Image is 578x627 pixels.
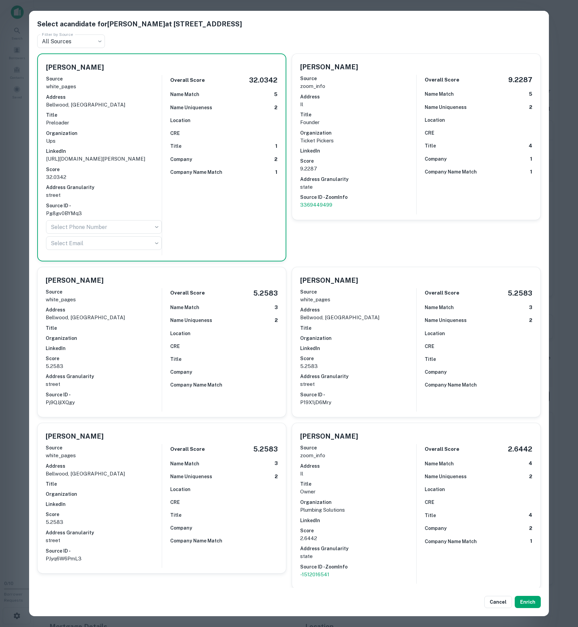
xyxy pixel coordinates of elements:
[46,296,162,304] p: white_pages
[300,288,416,296] h6: Source
[515,596,541,608] button: Enrich
[425,381,477,389] h6: Company Name Match
[46,431,104,441] h5: [PERSON_NAME]
[46,529,162,536] h6: Address Granularity
[300,324,416,332] h6: Title
[46,444,162,451] h6: Source
[46,462,162,470] h6: Address
[46,324,162,332] h6: Title
[46,119,162,127] p: Preloader
[46,355,162,362] h6: Score
[46,83,162,91] p: white_pages
[170,511,181,519] h6: Title
[46,220,162,234] div: ​
[300,93,416,100] h6: Address
[300,534,416,542] p: 2.6442
[300,82,416,90] p: zoom_info
[425,355,436,363] h6: Title
[300,313,416,322] p: bellwood, [GEOGRAPHIC_DATA]
[425,486,445,493] h6: Location
[46,137,162,145] p: Ups
[46,334,162,342] h6: Organization
[425,103,467,111] h6: Name Uniqueness
[46,345,162,352] h6: LinkedIn
[46,288,162,296] h6: Source
[425,129,434,137] h6: CRE
[46,518,162,526] p: 5.2583
[300,75,416,82] h6: Source
[425,155,447,163] h6: Company
[300,100,416,109] p: il
[300,451,416,460] p: zoom_info
[425,304,454,311] h6: Name Match
[529,525,532,532] h6: 2
[170,537,222,544] h6: Company Name Match
[529,473,532,481] h6: 2
[300,165,416,173] p: 9.2287
[425,445,459,453] h6: Overall Score
[529,90,532,98] h6: 5
[42,31,73,37] label: Filter by Source
[300,470,416,478] p: il
[300,201,416,209] a: 3369449499
[170,445,205,453] h6: Overall Score
[46,111,162,119] h6: Title
[46,470,162,478] p: bellwood, [GEOGRAPHIC_DATA]
[425,142,436,149] h6: Title
[425,512,436,519] h6: Title
[425,76,459,84] h6: Overall Score
[300,480,416,488] h6: Title
[46,173,162,181] p: 32.0342
[300,373,416,380] h6: Address Granularity
[529,304,532,311] h6: 3
[425,330,445,337] h6: Location
[529,460,532,467] h6: 4
[46,490,162,498] h6: Organization
[46,209,162,217] p: Pg8gv0BYMq3
[46,511,162,518] h6: Score
[46,373,162,380] h6: Address Granularity
[170,76,205,84] h6: Overall Score
[300,137,416,145] p: Ticket Pickers
[253,288,278,298] h5: 5.2583
[170,117,191,124] h6: Location
[300,176,416,183] h6: Address Granularity
[300,498,416,506] h6: Organization
[425,317,467,324] h6: Name Uniqueness
[170,304,199,311] h6: Name Match
[300,157,416,165] h6: Score
[425,343,434,350] h6: CRE
[508,444,532,454] h5: 2.6442
[170,91,199,98] h6: Name Match
[425,289,459,297] h6: Overall Score
[170,524,192,532] h6: Company
[46,147,162,155] h6: LinkedIn
[170,168,222,176] h6: Company Name Match
[170,142,181,150] h6: Title
[46,93,162,101] h6: Address
[300,380,416,388] p: street
[46,155,162,163] p: [URL][DOMAIN_NAME][PERSON_NAME]
[46,202,162,209] h6: Source ID -
[170,486,191,493] h6: Location
[508,288,532,298] h5: 5.2583
[484,596,512,608] button: Cancel
[529,103,532,111] h6: 2
[300,275,358,285] h5: [PERSON_NAME]
[275,317,278,324] h6: 2
[300,147,416,155] h6: LinkedIn
[46,62,104,72] h5: [PERSON_NAME]
[46,184,162,191] h6: Address Granularity
[275,142,277,150] h6: 1
[300,334,416,342] h6: Organization
[425,525,447,532] h6: Company
[46,555,162,563] p: PJyq6W6PmL3
[46,101,162,109] p: bellwood, [GEOGRAPHIC_DATA]
[170,368,192,376] h6: Company
[300,118,416,126] p: Founder
[530,537,532,545] h6: 1
[300,62,358,72] h5: [PERSON_NAME]
[425,368,447,376] h6: Company
[170,156,192,163] h6: Company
